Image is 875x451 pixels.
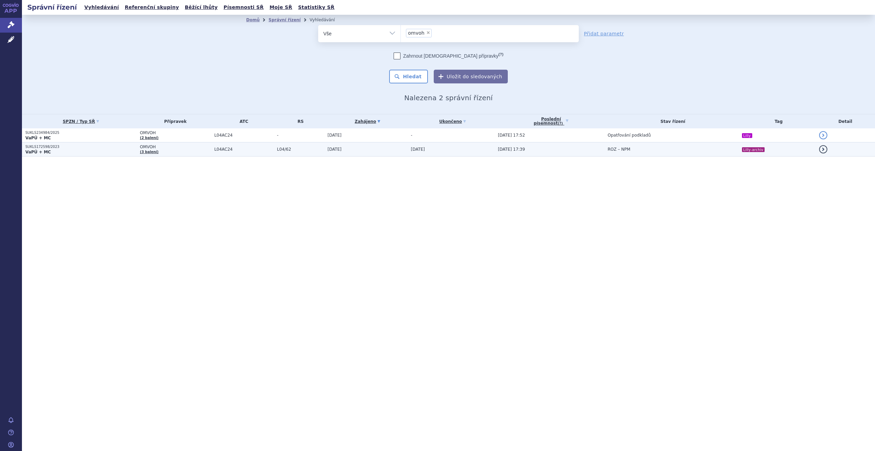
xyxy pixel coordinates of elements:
p: SUKLS234984/2025 [25,130,136,135]
abbr: (?) [499,52,503,57]
span: × [426,31,430,35]
span: L04AC24 [214,133,274,138]
h2: Správní řízení [22,2,82,12]
a: Referenční skupiny [123,3,181,12]
a: Vyhledávání [82,3,121,12]
a: Statistiky SŘ [296,3,336,12]
a: (2 balení) [140,136,158,140]
a: SPZN / Typ SŘ [25,117,136,126]
a: Poslednípísemnost(?) [498,114,604,128]
span: [DATE] 17:39 [498,147,525,152]
th: Přípravek [136,114,211,128]
a: Domů [246,18,260,22]
button: Hledat [389,70,428,83]
a: Moje SŘ [267,3,294,12]
span: ROZ – NPM [608,147,630,152]
strong: VaPÚ + MC [25,150,51,154]
a: detail [819,131,827,139]
span: [DATE] [411,147,425,152]
a: Písemnosti SŘ [221,3,266,12]
a: Zahájeno [327,117,407,126]
th: Stav řízení [604,114,738,128]
a: Ukončeno [411,117,494,126]
span: - [411,133,412,138]
span: Opatřování podkladů [608,133,651,138]
button: Uložit do sledovaných [434,70,508,83]
th: Detail [816,114,875,128]
span: [DATE] 17:52 [498,133,525,138]
span: - [277,133,324,138]
span: [DATE] [327,133,341,138]
label: Zahrnout [DEMOGRAPHIC_DATA] přípravky [394,53,503,59]
span: [DATE] [327,147,341,152]
a: (3 balení) [140,150,158,154]
a: Běžící lhůty [183,3,220,12]
span: Nalezena 2 správní řízení [404,94,493,102]
strong: VaPÚ + MC [25,136,51,140]
th: RS [274,114,324,128]
th: Tag [738,114,816,128]
input: omvoh [434,28,438,37]
p: SUKLS172598/2023 [25,144,136,149]
li: Vyhledávání [310,15,344,25]
abbr: (?) [558,122,563,126]
a: Správní řízení [268,18,301,22]
span: L04/62 [277,147,324,152]
span: OMVOH [140,130,211,135]
span: OMVOH [140,144,211,149]
a: Přidat parametr [584,30,624,37]
i: Lilly-archiv [742,147,765,152]
span: omvoh [408,31,424,35]
span: L04AC24 [214,147,274,152]
a: detail [819,145,827,153]
th: ATC [211,114,274,128]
